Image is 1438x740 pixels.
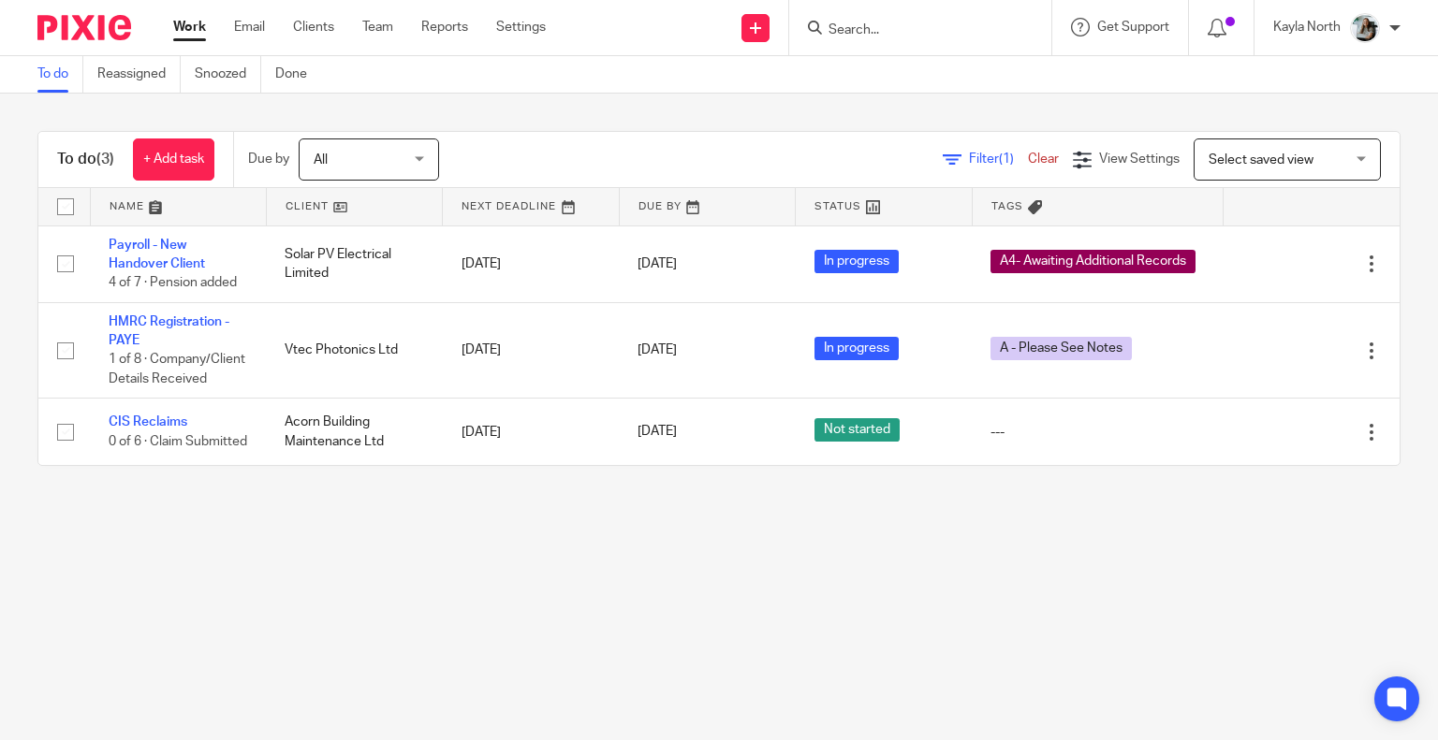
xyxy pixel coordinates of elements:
[1097,21,1169,34] span: Get Support
[827,22,995,39] input: Search
[638,426,677,439] span: [DATE]
[275,56,321,93] a: Done
[1273,18,1341,36] p: Kayla North
[57,150,114,169] h1: To do
[814,250,899,273] span: In progress
[96,152,114,167] span: (3)
[266,225,442,302] td: Solar PV Electrical Limited
[991,201,1023,211] span: Tags
[109,435,247,448] span: 0 of 6 · Claim Submitted
[999,152,1014,166] span: (1)
[97,56,181,93] a: Reassigned
[990,250,1196,273] span: A4- Awaiting Additional Records
[248,150,289,168] p: Due by
[443,225,619,302] td: [DATE]
[496,18,546,36] a: Settings
[109,415,187,428] a: CIS Reclaims
[443,302,619,399] td: [DATE]
[638,257,677,270] span: [DATE]
[109,276,237,289] span: 4 of 7 · Pension added
[1350,13,1380,43] img: Profile%20Photo.png
[173,18,206,36] a: Work
[195,56,261,93] a: Snoozed
[37,56,83,93] a: To do
[314,153,328,167] span: All
[443,399,619,465] td: [DATE]
[1209,153,1313,167] span: Select saved view
[293,18,334,36] a: Clients
[969,152,1028,166] span: Filter
[990,423,1204,442] div: ---
[109,354,245,386] span: 1 of 8 · Company/Client Details Received
[638,344,677,357] span: [DATE]
[814,337,899,360] span: In progress
[266,302,442,399] td: Vtec Photonics Ltd
[1028,152,1059,166] a: Clear
[421,18,468,36] a: Reports
[37,15,131,40] img: Pixie
[109,315,229,347] a: HMRC Registration - PAYE
[1099,152,1180,166] span: View Settings
[234,18,265,36] a: Email
[814,418,900,442] span: Not started
[362,18,393,36] a: Team
[990,337,1132,360] span: A - Please See Notes
[266,399,442,465] td: Acorn Building Maintenance Ltd
[109,239,205,270] a: Payroll - New Handover Client
[133,138,214,181] a: + Add task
